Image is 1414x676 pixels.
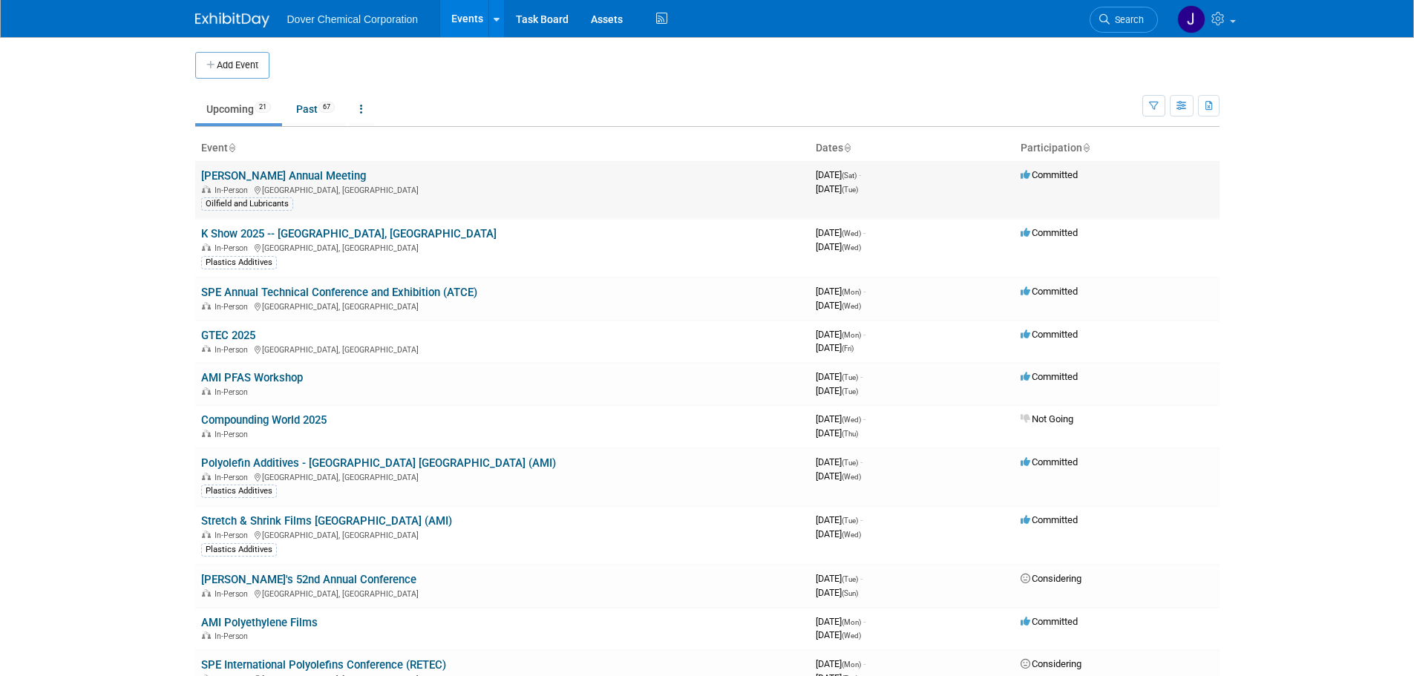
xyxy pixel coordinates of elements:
[1021,371,1078,382] span: Committed
[201,485,277,498] div: Plastics Additives
[816,456,863,467] span: [DATE]
[842,430,858,438] span: (Thu)
[842,302,861,310] span: (Wed)
[201,183,804,195] div: [GEOGRAPHIC_DATA], [GEOGRAPHIC_DATA]
[1021,329,1078,340] span: Committed
[863,329,865,340] span: -
[201,616,318,629] a: AMI Polyethylene Films
[202,589,211,597] img: In-Person Event
[816,183,858,194] span: [DATE]
[202,243,211,251] img: In-Person Event
[318,102,335,113] span: 67
[215,387,252,397] span: In-Person
[843,142,851,154] a: Sort by Start Date
[215,302,252,312] span: In-Person
[215,631,252,641] span: In-Person
[842,459,858,467] span: (Tue)
[1015,136,1220,161] th: Participation
[195,95,282,123] a: Upcoming21
[215,531,252,540] span: In-Person
[810,136,1015,161] th: Dates
[842,229,861,237] span: (Wed)
[285,95,346,123] a: Past67
[860,573,863,584] span: -
[201,658,446,672] a: SPE International Polyolefins Conference (RETEC)
[842,660,861,669] span: (Mon)
[1021,514,1078,525] span: Committed
[201,587,804,599] div: [GEOGRAPHIC_DATA], [GEOGRAPHIC_DATA]
[202,387,211,395] img: In-Person Event
[215,345,252,355] span: In-Person
[1090,7,1158,33] a: Search
[201,300,804,312] div: [GEOGRAPHIC_DATA], [GEOGRAPHIC_DATA]
[201,241,804,253] div: [GEOGRAPHIC_DATA], [GEOGRAPHIC_DATA]
[215,473,252,482] span: In-Person
[201,543,277,557] div: Plastics Additives
[842,344,854,352] span: (Fri)
[201,197,293,211] div: Oilfield and Lubricants
[1082,142,1090,154] a: Sort by Participation Type
[863,413,865,424] span: -
[201,256,277,269] div: Plastics Additives
[842,531,861,539] span: (Wed)
[202,430,211,437] img: In-Person Event
[201,227,497,240] a: K Show 2025 -- [GEOGRAPHIC_DATA], [GEOGRAPHIC_DATA]
[228,142,235,154] a: Sort by Event Name
[816,300,861,311] span: [DATE]
[816,616,865,627] span: [DATE]
[287,13,419,25] span: Dover Chemical Corporation
[842,473,861,481] span: (Wed)
[842,589,858,597] span: (Sun)
[202,473,211,480] img: In-Person Event
[863,616,865,627] span: -
[215,589,252,599] span: In-Person
[202,345,211,352] img: In-Person Event
[816,371,863,382] span: [DATE]
[816,227,865,238] span: [DATE]
[201,470,804,482] div: [GEOGRAPHIC_DATA], [GEOGRAPHIC_DATA]
[842,631,861,640] span: (Wed)
[816,528,861,539] span: [DATE]
[255,102,271,113] span: 21
[842,516,858,525] span: (Tue)
[816,286,865,297] span: [DATE]
[201,413,327,427] a: Compounding World 2025
[860,456,863,467] span: -
[1021,616,1078,627] span: Committed
[195,52,269,79] button: Add Event
[202,531,211,538] img: In-Person Event
[215,430,252,439] span: In-Person
[1021,286,1078,297] span: Committed
[842,387,858,396] span: (Tue)
[816,658,865,669] span: [DATE]
[842,373,858,381] span: (Tue)
[201,286,477,299] a: SPE Annual Technical Conference and Exhibition (ATCE)
[202,302,211,309] img: In-Person Event
[195,13,269,27] img: ExhibitDay
[842,288,861,296] span: (Mon)
[842,243,861,252] span: (Wed)
[842,171,857,180] span: (Sat)
[1021,456,1078,467] span: Committed
[860,514,863,525] span: -
[816,241,861,252] span: [DATE]
[201,528,804,540] div: [GEOGRAPHIC_DATA], [GEOGRAPHIC_DATA]
[816,413,865,424] span: [DATE]
[816,514,863,525] span: [DATE]
[842,416,861,424] span: (Wed)
[863,286,865,297] span: -
[215,186,252,195] span: In-Person
[816,573,863,584] span: [DATE]
[816,427,858,439] span: [DATE]
[1021,658,1081,669] span: Considering
[215,243,252,253] span: In-Person
[201,514,452,528] a: Stretch & Shrink Films [GEOGRAPHIC_DATA] (AMI)
[859,169,861,180] span: -
[860,371,863,382] span: -
[816,329,865,340] span: [DATE]
[1021,227,1078,238] span: Committed
[1177,5,1205,33] img: Janette Murphy
[1110,14,1144,25] span: Search
[202,631,211,639] img: In-Person Event
[842,618,861,626] span: (Mon)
